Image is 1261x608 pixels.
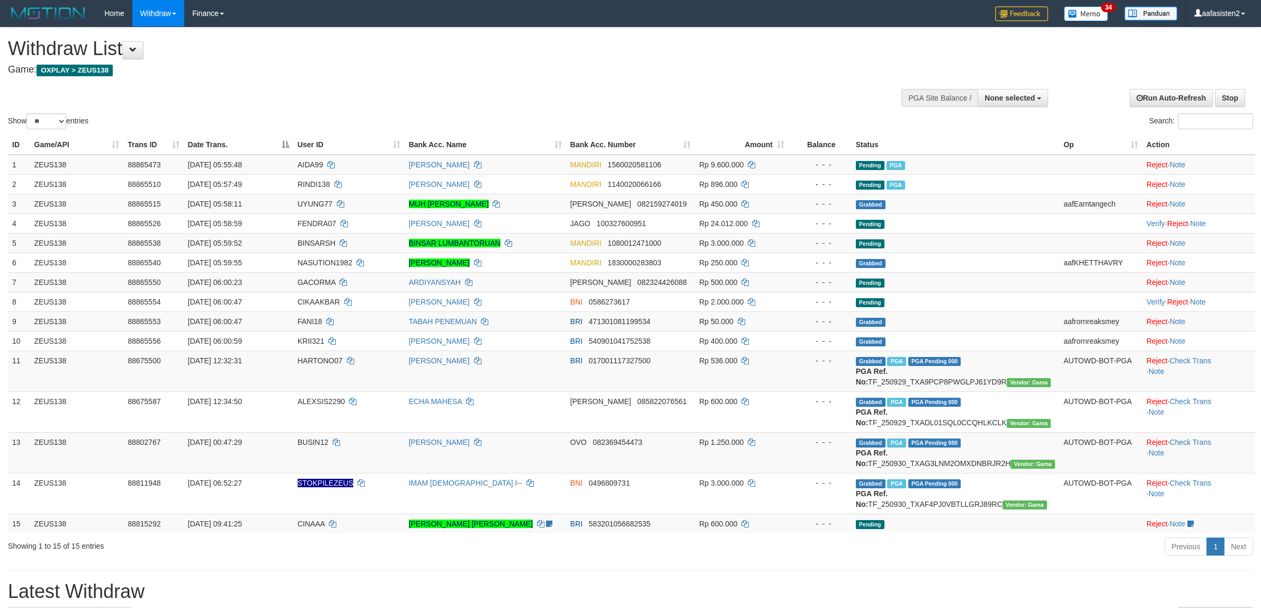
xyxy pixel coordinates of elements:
[1142,473,1255,514] td: · ·
[887,181,905,190] span: Marked by aaftanly
[1169,200,1185,208] a: Note
[1169,438,1211,446] a: Check Trans
[298,317,323,326] span: FANI18
[128,438,160,446] span: 88802767
[1147,200,1168,208] a: Reject
[1130,89,1213,107] a: Run Auto-Refresh
[596,219,646,228] span: Copy 100327600951 to clipboard
[589,317,651,326] span: Copy 471301081199534 to clipboard
[1178,113,1253,129] input: Search:
[695,135,789,155] th: Amount: activate to sort column ascending
[298,438,328,446] span: BUSIN12
[570,479,583,487] span: BNI
[8,38,830,59] h1: Withdraw List
[589,298,630,306] span: Copy 0586273617 to clipboard
[128,397,160,406] span: 88675587
[978,89,1048,107] button: None selected
[1149,449,1165,457] a: Note
[856,220,884,229] span: Pending
[589,337,651,345] span: Copy 540901041752538 to clipboard
[8,233,30,253] td: 5
[887,398,906,407] span: Marked by aafpengsreynich
[1142,253,1255,272] td: ·
[856,279,884,288] span: Pending
[1147,397,1168,406] a: Reject
[1167,219,1188,228] a: Reject
[8,514,30,533] td: 15
[789,135,852,155] th: Balance
[570,180,602,189] span: MANDIRI
[856,181,884,190] span: Pending
[593,438,642,446] span: Copy 082369454473 to clipboard
[409,239,500,247] a: BINSAR LUMBANTORUAN
[128,180,160,189] span: 88865510
[793,355,847,366] div: - - -
[589,479,630,487] span: Copy 0496809731 to clipboard
[1169,479,1211,487] a: Check Trans
[793,437,847,448] div: - - -
[1190,298,1206,306] a: Note
[1059,311,1142,331] td: aafrornreaksmey
[188,219,242,228] span: [DATE] 05:58:59
[184,135,293,155] th: Date Trans.: activate to sort column descending
[1147,520,1168,528] a: Reject
[409,438,470,446] a: [PERSON_NAME]
[298,520,325,528] span: CINAAA
[1169,239,1185,247] a: Note
[188,239,242,247] span: [DATE] 05:59:52
[298,258,352,267] span: NASUTION1982
[409,219,470,228] a: [PERSON_NAME]
[1169,180,1185,189] a: Note
[128,298,160,306] span: 88865554
[852,473,1059,514] td: TF_250930_TXAF4PJ0VBTLLGRJ89RC
[1149,113,1253,129] label: Search:
[298,239,336,247] span: BINSARSH
[566,135,695,155] th: Bank Acc. Number: activate to sort column ascending
[298,479,354,487] span: Nama rekening ada tanda titik/strip, harap diedit
[409,258,470,267] a: [PERSON_NAME]
[1059,473,1142,514] td: AUTOWD-BOT-PGA
[1147,219,1165,228] a: Verify
[570,438,587,446] span: OVO
[1003,500,1047,509] span: Vendor URL: https://trx31.1velocity.biz
[637,278,686,287] span: Copy 082324426088 to clipboard
[699,298,744,306] span: Rp 2.000.000
[1059,351,1142,391] td: AUTOWD-BOT-PGA
[887,161,905,170] span: Marked by aaftanly
[1147,258,1168,267] a: Reject
[8,135,30,155] th: ID
[30,253,124,272] td: ZEUS138
[1169,278,1185,287] a: Note
[30,292,124,311] td: ZEUS138
[1007,378,1051,387] span: Vendor URL: https://trx31.1velocity.biz
[298,180,330,189] span: RINDI138
[1059,432,1142,473] td: AUTOWD-BOT-PGA
[995,6,1048,21] img: Feedback.jpg
[188,397,242,406] span: [DATE] 12:34:50
[128,337,160,345] span: 88865556
[298,160,323,169] span: AIDA99
[1142,391,1255,432] td: · ·
[887,357,906,366] span: Marked by aaftrukkakada
[30,213,124,233] td: ZEUS138
[8,65,830,75] h4: Game:
[123,135,183,155] th: Trans ID: activate to sort column ascending
[699,356,737,365] span: Rp 536.000
[30,473,124,514] td: ZEUS138
[570,200,631,208] span: [PERSON_NAME]
[1147,180,1168,189] a: Reject
[570,317,583,326] span: BRI
[1064,6,1108,21] img: Button%20Memo.svg
[30,174,124,194] td: ZEUS138
[793,257,847,268] div: - - -
[607,160,661,169] span: Copy 1560020581106 to clipboard
[8,351,30,391] td: 11
[30,233,124,253] td: ZEUS138
[8,391,30,432] td: 12
[1142,194,1255,213] td: ·
[699,479,744,487] span: Rp 3.000.000
[856,408,888,427] b: PGA Ref. No:
[30,135,124,155] th: Game/API: activate to sort column ascending
[298,356,343,365] span: HARTONO07
[1169,356,1211,365] a: Check Trans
